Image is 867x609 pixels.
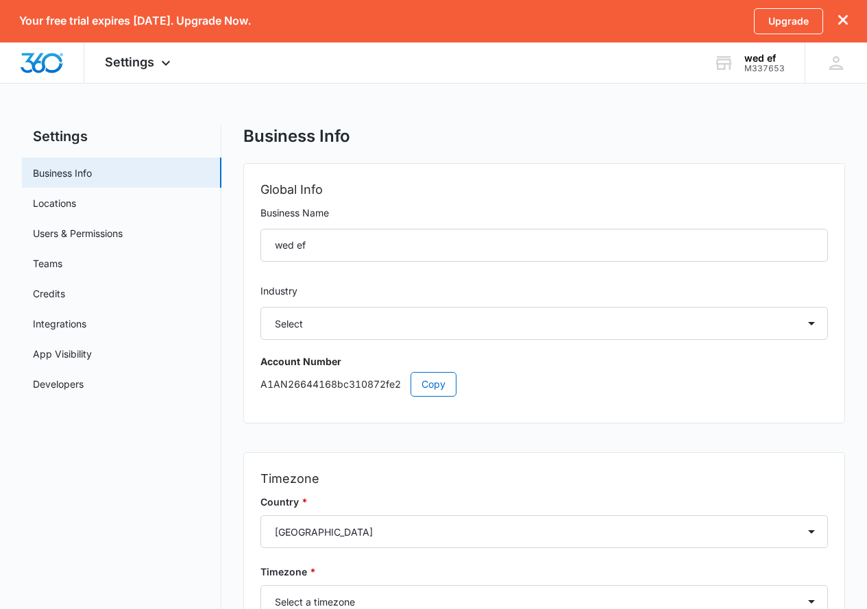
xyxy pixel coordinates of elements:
[33,256,62,271] a: Teams
[260,356,341,367] strong: Account Number
[260,564,829,580] label: Timezone
[105,55,154,69] span: Settings
[744,64,785,73] div: account id
[260,284,829,299] label: Industry
[838,14,848,27] button: dismiss this dialog
[260,206,829,221] label: Business Name
[33,316,86,331] a: Integrations
[22,126,221,147] h2: Settings
[260,372,829,397] p: A1AN26644168bc310872fe2
[19,14,251,27] p: Your free trial expires [DATE]. Upgrade Now.
[260,180,829,199] h2: Global Info
[33,286,65,301] a: Credits
[754,8,823,34] a: Upgrade
[33,226,123,240] a: Users & Permissions
[260,469,829,488] h2: Timezone
[33,166,92,180] a: Business Info
[33,347,92,361] a: App Visibility
[33,196,76,210] a: Locations
[84,42,195,83] div: Settings
[260,495,829,510] label: Country
[422,377,445,392] span: Copy
[744,53,785,64] div: account name
[33,377,84,391] a: Developers
[411,372,456,397] button: Copy
[243,126,350,147] h1: Business Info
